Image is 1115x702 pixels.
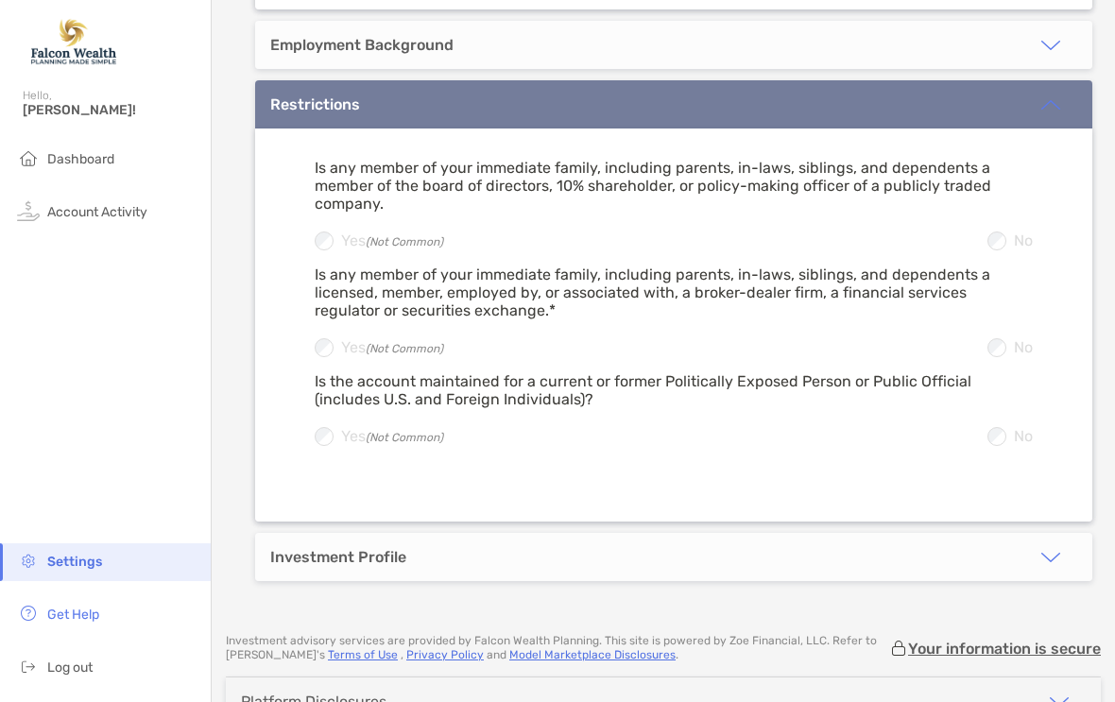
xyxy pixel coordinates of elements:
span: Yes [341,231,443,250]
img: logout icon [17,655,40,677]
img: icon arrow [1039,34,1062,57]
span: Yes [341,338,443,357]
span: Dashboard [47,151,114,167]
span: Get Help [47,607,99,623]
img: household icon [17,146,40,169]
i: (Not Common) [366,235,443,248]
a: Model Marketplace Disclosures [509,648,676,661]
span: No [1014,427,1033,446]
div: Restrictions [270,95,360,113]
img: icon arrow [1039,94,1062,116]
span: Settings [47,554,102,570]
span: Account Activity [47,204,147,220]
span: No [1014,231,1033,250]
p: Is any member of your immediate family, including parents, in-laws, siblings, and dependents a me... [315,159,1033,213]
div: Employment Background [270,36,454,54]
span: [PERSON_NAME]! [23,102,199,118]
img: get-help icon [17,602,40,625]
a: Terms of Use [328,648,398,661]
img: Zoe Logo [23,8,125,76]
p: Is any member of your immediate family, including parents, in-laws, siblings, and dependents a li... [315,265,1033,319]
img: activity icon [17,199,40,222]
span: No [1014,338,1033,357]
span: Log out [47,659,93,676]
div: Investment Profile [270,548,406,566]
img: settings icon [17,549,40,572]
p: Is the account maintained for a current or former Politically Exposed Person or Public Official (... [315,372,1033,408]
img: icon arrow [1039,546,1062,569]
p: Your information is secure [908,640,1101,658]
a: Privacy Policy [406,648,484,661]
span: Yes [341,427,443,446]
i: (Not Common) [366,431,443,444]
p: Investment advisory services are provided by Falcon Wealth Planning . This site is powered by Zoe... [226,634,889,662]
i: (Not Common) [366,342,443,355]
